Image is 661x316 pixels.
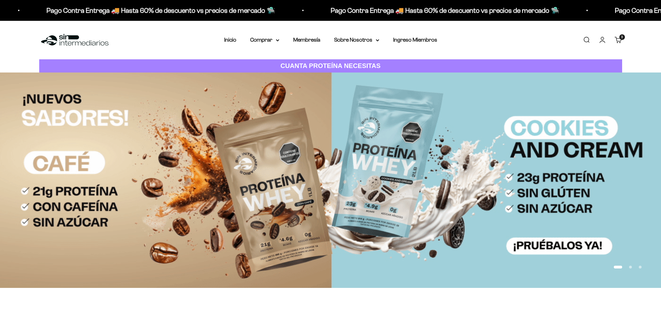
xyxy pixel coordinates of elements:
summary: Sobre Nosotros [334,35,379,44]
a: Membresía [293,37,320,43]
a: CUANTA PROTEÍNA NECESITAS [39,59,622,73]
p: Pago Contra Entrega 🚚 Hasta 60% de descuento vs precios de mercado 🛸 [46,5,275,16]
a: Inicio [224,37,236,43]
a: Ingreso Miembros [393,37,437,43]
span: 3 [621,35,623,39]
summary: Comprar [250,35,279,44]
p: Pago Contra Entrega 🚚 Hasta 60% de descuento vs precios de mercado 🛸 [331,5,559,16]
strong: CUANTA PROTEÍNA NECESITAS [280,62,381,69]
